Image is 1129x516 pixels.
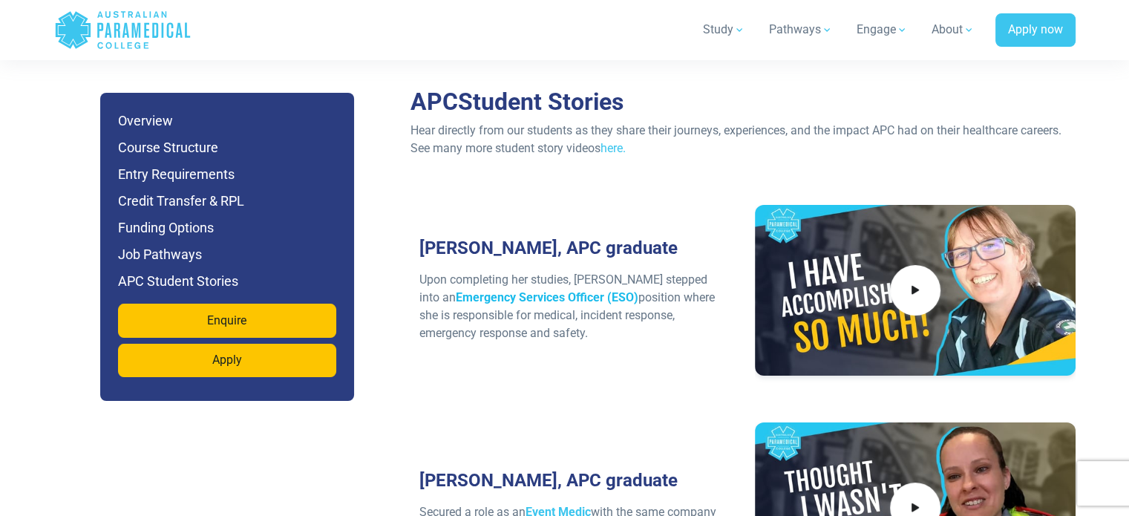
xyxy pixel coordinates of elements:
a: Australian Paramedical College [54,6,192,54]
a: About [923,9,984,50]
p: Upon completing her studies, [PERSON_NAME] stepped into an position where she is responsible for ... [419,271,722,342]
a: Study [694,9,754,50]
a: Emergency Services Officer (ESO) [456,290,638,304]
h3: [PERSON_NAME], APC graduate [410,238,731,259]
a: here. [601,141,626,155]
a: Apply now [995,13,1076,48]
a: Pathways [760,9,842,50]
a: Student Stories [458,88,624,116]
p: Hear directly from our students as they share their journeys, experiences, and the impact APC had... [410,122,1076,157]
h2: APC [410,88,1076,116]
a: Engage [848,9,917,50]
h3: [PERSON_NAME], APC graduate [410,470,731,491]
